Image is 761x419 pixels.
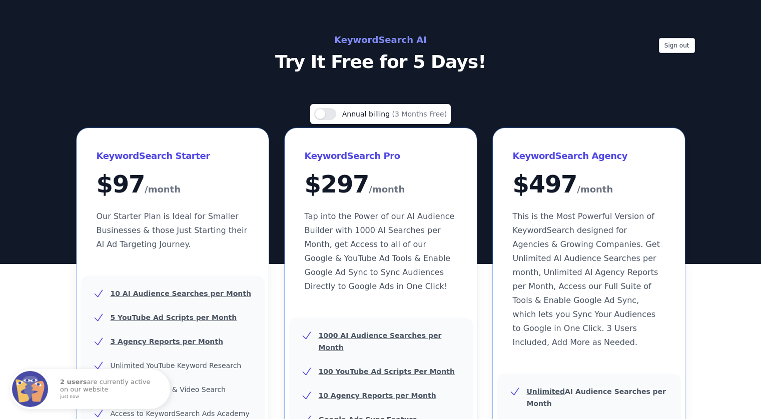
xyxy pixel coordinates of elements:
[111,313,237,321] u: 5 YouTube Ad Scripts per Month
[60,378,160,399] p: are currently active on our website
[111,385,226,393] span: YouTube Channel & Video Search
[342,110,392,118] span: Annual billing
[111,337,223,345] u: 3 Agency Reports per Month
[60,378,87,385] strong: 2 users
[527,387,666,407] b: AI Audience Searches per Month
[527,387,565,395] u: Unlimited
[319,331,442,351] u: 1000 AI Audience Searches per Month
[97,211,248,249] span: Our Starter Plan is Ideal for Smaller Businesses & those Just Starting their AI Ad Targeting Jour...
[513,211,660,347] span: This is the Most Powerful Version of KeywordSearch designed for Agencies & Growing Companies. Get...
[369,181,405,197] span: /month
[319,391,436,399] u: 10 Agency Reports per Month
[305,211,455,291] span: Tap into the Power of our AI Audience Builder with 1000 AI Searches per Month, get Access to all ...
[305,172,457,197] div: $ 297
[97,148,249,164] h3: KeywordSearch Starter
[577,181,613,197] span: /month
[319,367,455,375] u: 100 YouTube Ad Scripts Per Month
[305,148,457,164] h3: KeywordSearch Pro
[157,32,605,48] h2: KeywordSearch AI
[12,371,48,407] img: Fomo
[513,148,665,164] h3: KeywordSearch Agency
[145,181,181,197] span: /month
[111,409,250,417] span: Access to KeywordSearch Ads Academy
[157,52,605,72] p: Try It Free for 5 Days!
[60,394,157,399] small: just now
[659,38,695,53] button: Sign out
[392,110,447,118] span: (3 Months Free)
[111,361,242,369] span: Unlimited YouTube Keyword Research
[111,289,251,297] u: 10 AI Audience Searches per Month
[97,172,249,197] div: $ 97
[513,172,665,197] div: $ 497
